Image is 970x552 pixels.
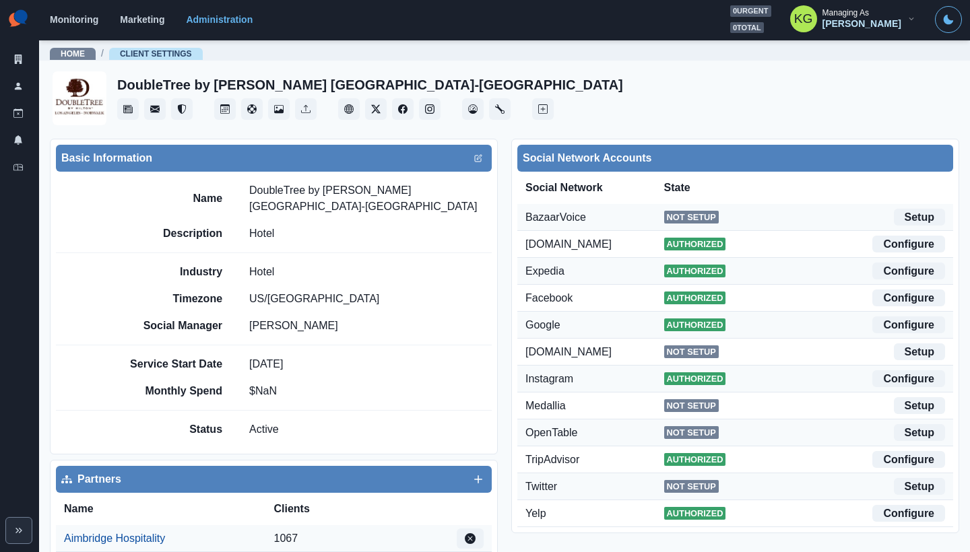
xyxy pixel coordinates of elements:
h2: DoubleTree by [PERSON_NAME] [GEOGRAPHIC_DATA]-[GEOGRAPHIC_DATA] [117,77,623,93]
button: Edit [470,150,486,166]
a: Uploads [295,98,317,120]
a: Configure [872,370,945,387]
a: Client Settings [120,49,192,59]
a: Setup [894,397,945,414]
button: Reviews [171,98,193,120]
p: $ NaN [249,383,277,399]
div: Social Network [525,180,664,196]
button: Stream [117,98,139,120]
h2: Service Start Date [121,357,222,370]
a: Draft Posts [5,102,31,124]
span: 0 urgent [730,5,771,17]
div: Twitter [525,479,664,495]
div: Medallia [525,398,664,414]
p: DoubleTree by [PERSON_NAME] [GEOGRAPHIC_DATA]-[GEOGRAPHIC_DATA] [249,182,492,215]
div: TripAdvisor [525,452,664,468]
span: Authorized [664,238,726,250]
div: BazaarVoice [525,209,664,226]
button: Add [470,471,486,487]
div: [DOMAIN_NAME] [525,236,664,252]
a: Configure [872,263,945,279]
h2: Description [121,227,222,240]
button: Edit [457,528,484,549]
a: Setup [894,424,945,441]
a: Notifications [5,129,31,151]
span: Authorized [664,318,726,331]
button: Twitter [365,98,387,120]
a: Setup [894,478,945,495]
a: Configure [872,451,945,468]
button: Facebook [392,98,414,120]
a: Configure [872,289,945,306]
div: Managing As [822,8,869,18]
span: Authorized [664,372,726,385]
button: Media Library [268,98,290,120]
div: Social Network Accounts [523,150,948,166]
span: Authorized [664,453,726,466]
div: Facebook [525,290,664,306]
span: Not Setup [664,211,719,223]
button: Content Pool [241,98,263,120]
button: Messages [144,98,166,120]
a: Administration [489,98,511,120]
p: [PERSON_NAME] [249,318,338,334]
p: Hotel [249,226,274,242]
div: State [664,180,805,196]
div: Yelp [525,506,664,522]
h2: Industry [121,265,222,278]
h2: Monthly Spend [121,384,222,397]
a: Administration [186,14,253,25]
a: Configure [872,316,945,333]
a: Setup [894,209,945,226]
button: Client Website [338,98,360,120]
button: Create New Post [532,98,554,120]
button: Post Schedule [214,98,236,120]
div: [PERSON_NAME] [822,18,901,30]
div: OpenTable [525,425,664,441]
a: Aimbridge Hospitality [64,530,165,547]
button: Managing As[PERSON_NAME] [779,5,927,32]
div: Partners [61,471,486,487]
a: Configure [872,505,945,522]
h2: Name [121,192,222,205]
button: Toggle Mode [935,6,962,33]
img: 197504556944875 [53,71,106,125]
div: [DOMAIN_NAME] [525,344,664,360]
a: Configure [872,236,945,252]
h2: Timezone [121,292,222,305]
p: US/[GEOGRAPHIC_DATA] [249,291,379,307]
p: [DATE] [249,356,283,372]
span: Not Setup [664,426,719,439]
a: Inbox [5,156,31,178]
span: / [101,46,104,61]
a: Marketing [120,14,164,25]
a: Clients [5,48,31,70]
span: Authorized [664,507,726,520]
h2: Social Manager [121,319,222,332]
div: Instagram [525,371,664,387]
nav: breadcrumb [50,46,203,61]
button: Expand [5,517,32,544]
h2: Status [121,423,222,436]
div: Katrina Gallardo [794,3,813,35]
a: Home [61,49,85,59]
a: Users [5,75,31,97]
p: Active [249,421,279,438]
div: Name [64,501,274,517]
button: Instagram [419,98,441,120]
span: Authorized [664,291,726,304]
span: Not Setup [664,345,719,358]
button: Dashboard [462,98,484,120]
